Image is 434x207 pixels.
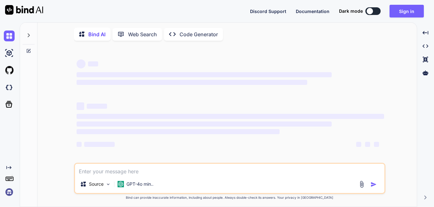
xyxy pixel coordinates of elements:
[296,8,329,15] button: Documentation
[77,121,332,127] span: ‌
[77,114,384,119] span: ‌
[250,9,286,14] span: Discord Support
[296,9,329,14] span: Documentation
[370,181,377,188] img: icon
[365,142,370,147] span: ‌
[4,31,15,41] img: chat
[5,5,43,15] img: Bind AI
[118,181,124,187] img: GPT-4o mini
[77,102,84,110] span: ‌
[4,187,15,197] img: signin
[74,195,385,200] p: Bind can provide inaccurate information, including about people. Always double-check its answers....
[390,5,424,17] button: Sign in
[88,61,98,66] span: ‌
[77,72,332,77] span: ‌
[356,142,361,147] span: ‌
[77,142,82,147] span: ‌
[4,48,15,59] img: ai-studio
[358,181,365,188] img: attachment
[128,31,157,38] p: Web Search
[77,80,307,85] span: ‌
[77,129,280,134] span: ‌
[87,104,107,109] span: ‌
[88,31,105,38] p: Bind AI
[89,181,104,187] p: Source
[250,8,286,15] button: Discord Support
[77,59,85,68] span: ‌
[84,142,115,147] span: ‌
[126,181,153,187] p: GPT-4o min..
[4,82,15,93] img: darkCloudIdeIcon
[339,8,363,14] span: Dark mode
[374,142,379,147] span: ‌
[4,65,15,76] img: githubLight
[180,31,218,38] p: Code Generator
[105,182,111,187] img: Pick Models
